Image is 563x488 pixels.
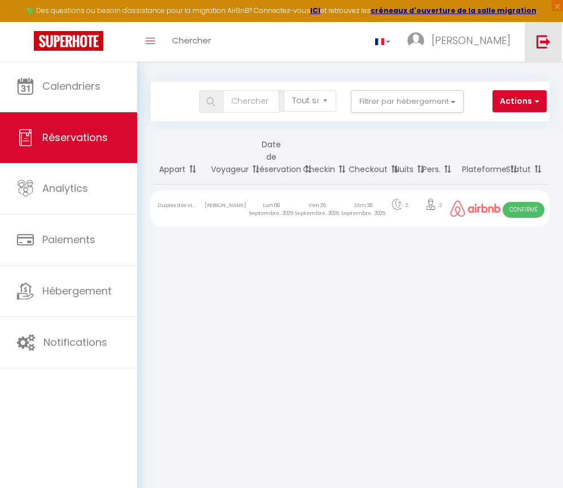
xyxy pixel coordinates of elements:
th: Sort by guest [203,130,248,184]
th: Sort by nights [386,130,414,184]
button: Filtrer par hébergement [351,90,464,113]
th: Sort by booking date [248,130,294,184]
span: Réservations [42,130,108,144]
th: Sort by checkout [340,130,386,184]
span: [PERSON_NAME] [432,33,511,47]
th: Sort by rentals [151,130,203,184]
img: ... [407,32,424,49]
span: Paiements [42,232,95,247]
input: Chercher [223,90,279,113]
span: Chercher [172,34,211,46]
span: Notifications [43,335,107,349]
th: Sort by status [498,130,549,184]
th: Sort by checkin [294,130,340,184]
button: Ouvrir le widget de chat LiveChat [9,5,43,38]
th: Sort by people [414,130,454,184]
img: logout [536,34,551,49]
button: Actions [492,90,547,113]
a: Chercher [164,22,219,61]
img: Super Booking [34,31,103,51]
a: créneaux d'ouverture de la salle migration [371,6,536,15]
a: ... [PERSON_NAME] [399,22,525,61]
a: ICI [310,6,320,15]
span: Analytics [42,181,88,195]
span: Hébergement [42,284,112,298]
span: Calendriers [42,79,100,93]
th: Sort by channel [454,130,498,184]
